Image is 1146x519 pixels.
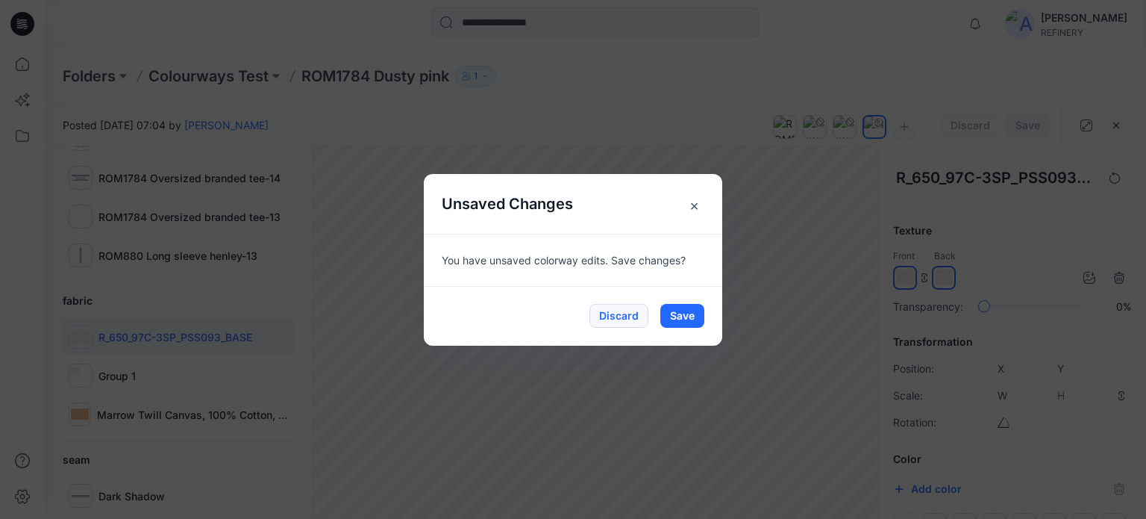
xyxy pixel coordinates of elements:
button: Save [660,304,704,328]
button: Close [663,174,722,234]
button: Discard [589,304,648,328]
span: × [680,192,707,219]
div: You have unsaved colorway edits. Save changes? [424,234,722,286]
h5: Unsaved Changes [424,174,591,234]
